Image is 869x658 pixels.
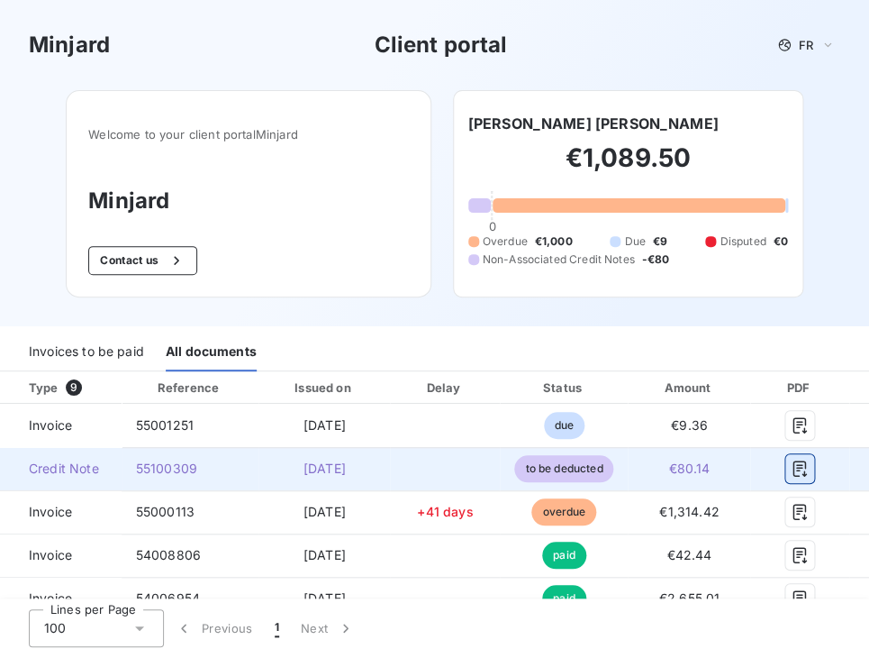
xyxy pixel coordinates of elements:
div: Status [503,379,624,397]
button: Next [290,609,366,647]
span: [DATE] [303,547,346,562]
div: Delay [394,379,496,397]
span: €1,000 [535,233,573,250]
span: [DATE] [303,417,346,433]
div: Issued on [262,379,386,397]
span: 100 [44,619,66,637]
span: Overdue [483,233,528,250]
span: €42.44 [666,547,711,562]
span: Disputed [720,233,765,250]
span: 55000113 [136,504,195,519]
button: Contact us [88,246,197,275]
span: [DATE] [303,504,346,519]
span: 55001251 [136,417,194,433]
h6: [PERSON_NAME] [PERSON_NAME] [468,113,719,134]
span: Non-Associated Credit Notes [483,251,635,268]
div: Amount [631,379,747,397]
div: Invoices to be paid [29,334,144,371]
h3: Minjard [88,185,408,217]
span: 1 [275,619,279,637]
div: Reference [158,380,219,395]
span: €9 [653,233,667,250]
span: FR [799,38,813,52]
span: due [544,412,584,439]
span: Invoice [14,416,107,434]
h3: Client portal [374,29,507,61]
span: 54006954 [136,590,200,606]
h3: Minjard [29,29,110,61]
span: [DATE] [303,590,346,606]
span: 54008806 [136,547,201,562]
span: €1,314.42 [659,504,719,519]
span: +41 days [417,504,473,519]
span: €80.14 [668,461,710,476]
span: €0 [773,233,787,250]
span: 55100309 [136,461,197,476]
span: paid [542,585,586,612]
div: Type [18,379,118,397]
span: €9.36 [671,417,708,433]
span: Invoice [14,589,107,608]
span: to be deducted [514,455,613,482]
button: Previous [164,609,264,647]
span: 9 [66,379,82,396]
span: -€80 [642,251,670,268]
div: PDF [754,379,845,397]
span: Credit Note [14,460,107,478]
span: Welcome to your client portal Minjard [88,127,408,142]
span: [DATE] [303,461,346,476]
span: Invoice [14,503,107,521]
span: €2,655.01 [659,590,720,606]
span: 0 [488,219,495,233]
span: Invoice [14,546,107,564]
div: All documents [166,334,257,371]
h2: €1,089.50 [468,142,788,192]
span: paid [542,542,586,569]
span: overdue [531,498,596,525]
button: 1 [264,609,290,647]
span: Due [624,233,645,250]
